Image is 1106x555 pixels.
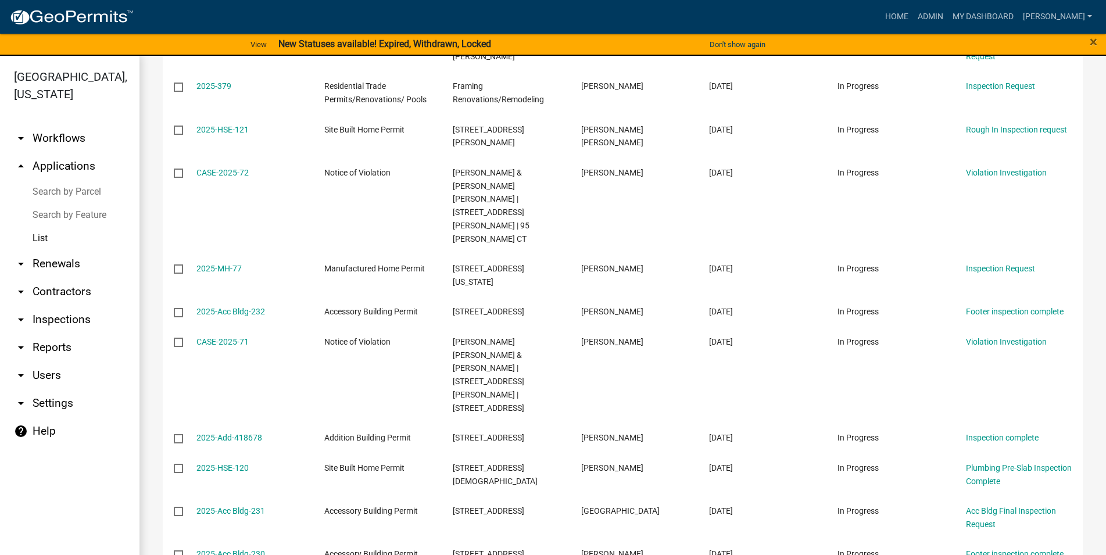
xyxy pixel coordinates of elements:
strong: New Statuses available! Expired, Withdrawn, Locked [278,38,491,49]
span: 05/19/2025 [709,81,733,91]
span: Residential Trade Permits/Renovations/ Pools [324,81,427,104]
span: Troy De Moss [581,264,643,273]
span: Accessory Building Permit [324,307,418,316]
span: Michelle Spears Taylor [581,433,643,442]
span: devin owens [581,337,643,346]
i: arrow_drop_down [14,131,28,145]
a: Inspection complete [966,433,1039,442]
span: Notice of Violation [324,337,391,346]
a: 2025-Acc Bldg-231 [196,506,265,515]
a: 2025-HSE-121 [196,125,249,134]
i: arrow_drop_up [14,159,28,173]
i: arrow_drop_down [14,341,28,355]
span: Framing Renovations/Remodeling [453,81,544,104]
a: Admin [913,6,948,28]
a: 2025-HSE-120 [196,463,249,472]
i: help [14,424,28,438]
span: In Progress [837,81,879,91]
a: Rough In Inspection request [966,125,1067,134]
span: In Progress [837,307,879,316]
span: 590 Creekview Dr [453,307,524,316]
a: 2025-Acc Bldg-232 [196,307,265,316]
span: jacob bert walker [581,125,643,148]
span: In Progress [837,337,879,346]
span: × [1090,34,1097,50]
span: WALTON DAVID & CAUSEY BOBBY JOE | 434 ARCHIE WAY NE | LUDOWICI, GA 31316 | 95 VINSON CT [453,168,529,244]
i: arrow_drop_down [14,257,28,271]
span: Addition Building Permit [324,433,411,442]
a: Inspection Request [966,264,1035,273]
span: devin owens [581,168,643,177]
span: 05/12/2025 [709,337,733,346]
span: 2395 Old Knoxville road, Knoxville Georgia 31050 [453,264,524,287]
button: Close [1090,35,1097,49]
span: 04/25/2025 [709,506,733,515]
a: Violation Investigation [966,337,1047,346]
span: BLOUNT MARCUS JIMMY & JACQUELINE L | 33 OAK RUN DR | BYRON, GA 31008 | 33 OAK RUN DR [453,337,524,413]
a: Acc Bldg Final Inspection Request [966,506,1056,529]
a: [PERSON_NAME] [1018,6,1097,28]
span: 4419 SALEM CHURCH RD [453,463,538,486]
span: 1130 Hopewell Rd East [453,506,524,515]
a: View [246,35,271,54]
span: Manufactured Home Permit [324,264,425,273]
span: Crawford County [581,506,660,515]
span: In Progress [837,433,879,442]
span: 05/12/2025 [709,307,733,316]
span: In Progress [837,506,879,515]
button: Don't show again [705,35,770,54]
a: Home [880,6,913,28]
a: Violation Investigation [966,168,1047,177]
span: 3820 Marshall Mill Rd [453,125,524,148]
span: 05/16/2025 [709,125,733,134]
i: arrow_drop_down [14,368,28,382]
i: arrow_drop_down [14,285,28,299]
span: In Progress [837,463,879,472]
a: 2025-MH-77 [196,264,242,273]
span: Notice of Violation [324,168,391,177]
a: Plumbing Pre-Slab Inspection Complete [966,463,1072,486]
span: In Progress [837,125,879,134]
a: Inspection Request [966,81,1035,91]
a: CASE-2025-72 [196,168,249,177]
span: Mike Willis [581,463,643,472]
span: In Progress [837,168,879,177]
span: 1475 OLD KNOXVILLE RD [453,433,524,442]
span: Accessory Building Permit [324,506,418,515]
span: 05/06/2025 [709,463,733,472]
span: Site Built Home Permit [324,463,405,472]
i: arrow_drop_down [14,313,28,327]
span: 05/14/2025 [709,168,733,177]
span: Scotty Jackson [581,81,643,91]
span: Site Built Home Permit [324,125,405,134]
span: Nick White [581,307,643,316]
i: arrow_drop_down [14,396,28,410]
a: Footer inspection complete [966,307,1064,316]
span: 05/09/2025 [709,433,733,442]
a: 2025-379 [196,81,231,91]
a: 2025-Add-418678 [196,433,262,442]
span: 05/14/2025 [709,264,733,273]
a: My Dashboard [948,6,1018,28]
span: In Progress [837,264,879,273]
a: CASE-2025-71 [196,337,249,346]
